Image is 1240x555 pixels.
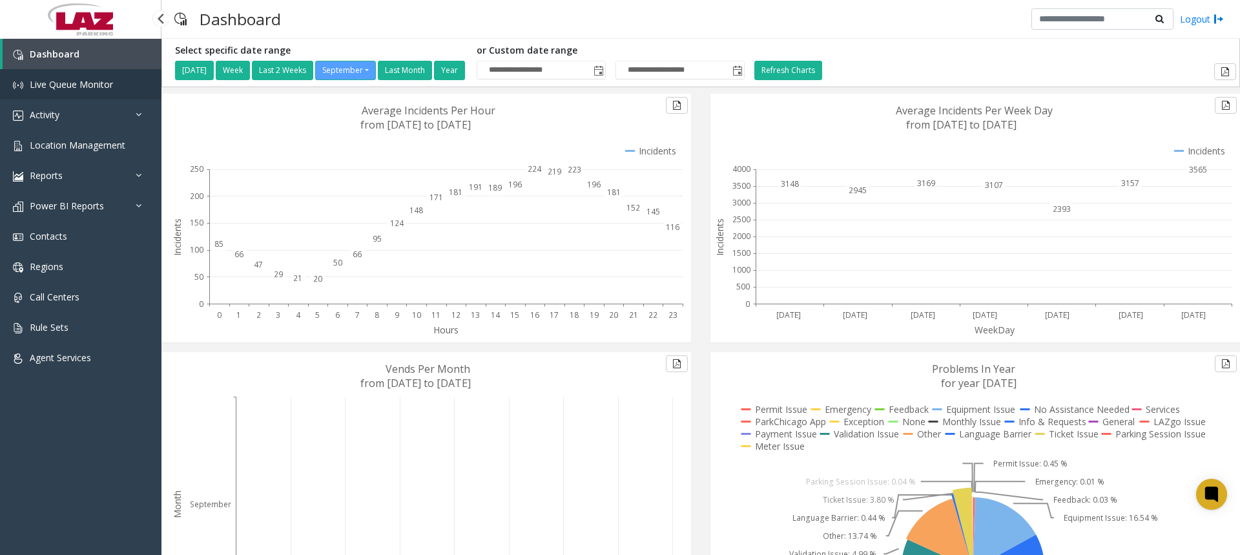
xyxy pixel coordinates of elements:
span: Location Management [30,139,125,151]
text: [DATE] [1119,309,1143,320]
text: 3500 [732,180,750,191]
text: 50 [333,257,342,268]
span: Rule Sets [30,321,68,333]
text: 116 [666,222,679,233]
text: 50 [194,271,203,282]
text: 29 [274,269,283,280]
span: Toggle popup [591,61,605,79]
span: Live Queue Monitor [30,78,113,90]
text: 66 [234,249,243,260]
text: 2000 [732,231,750,242]
text: [DATE] [911,309,935,320]
img: 'icon' [13,353,23,364]
img: pageIcon [174,3,187,35]
text: 20 [609,309,618,320]
text: Problems In Year [932,362,1015,376]
button: [DATE] [175,61,214,80]
text: 181 [607,187,621,198]
text: 2500 [732,214,750,225]
text: 6 [335,309,340,320]
text: 5 [315,309,320,320]
text: 196 [508,179,522,190]
text: Incidents [171,218,183,256]
text: 0 [217,309,222,320]
text: Feedback: 0.03 % [1053,494,1117,505]
text: 95 [373,233,382,244]
text: 3 [276,309,280,320]
img: 'icon' [13,202,23,212]
button: Last 2 Weeks [252,61,313,80]
text: 66 [353,249,362,260]
text: 124 [390,218,404,229]
text: 191 [469,182,482,193]
text: 3565 [1189,164,1207,175]
text: 250 [190,163,203,174]
text: September [190,499,231,510]
button: Export to pdf [1214,63,1236,80]
img: 'icon' [13,293,23,303]
text: 196 [587,179,601,190]
text: 148 [409,205,423,216]
span: Contacts [30,230,67,242]
text: Permit Issue: 0.45 % [993,458,1068,469]
span: Activity [30,109,59,121]
text: from [DATE] to [DATE] [360,376,471,390]
img: logout [1214,12,1224,26]
text: from [DATE] to [DATE] [360,118,471,132]
text: Equipment Issue: 16.54 % [1064,512,1158,523]
text: 13 [471,309,480,320]
text: 11 [431,309,440,320]
text: 4 [296,309,301,320]
text: Average Incidents Per Hour [362,103,495,118]
text: 8 [375,309,379,320]
text: 18 [570,309,579,320]
text: 9 [395,309,399,320]
text: 3157 [1121,178,1139,189]
img: 'icon' [13,50,23,60]
text: 47 [254,259,263,270]
text: 12 [451,309,460,320]
text: 200 [190,191,203,202]
text: Ticket Issue: 3.80 % [823,494,894,505]
text: 1000 [732,264,750,275]
button: Export to pdf [666,355,688,372]
text: 2945 [849,185,867,196]
text: 21 [629,309,638,320]
text: Other: 13.74 % [823,530,877,541]
text: Month [171,490,183,518]
h5: or Custom date range [477,45,745,56]
span: Reports [30,169,63,182]
button: Refresh Charts [754,61,822,80]
text: 21 [293,273,302,284]
text: 19 [590,309,599,320]
img: 'icon' [13,110,23,121]
text: 224 [528,163,542,174]
button: Export to pdf [1215,355,1237,372]
button: Export to pdf [1215,97,1237,114]
text: 7 [355,309,360,320]
button: September [315,61,376,80]
text: Average Incidents Per Week Day [896,103,1053,118]
text: 171 [429,192,443,203]
img: 'icon' [13,232,23,242]
text: 500 [736,281,750,292]
text: [DATE] [1181,309,1206,320]
img: 'icon' [13,141,23,151]
text: 17 [550,309,559,320]
text: 189 [488,182,502,193]
h5: Select specific date range [175,45,467,56]
img: 'icon' [13,80,23,90]
text: [DATE] [1045,309,1069,320]
text: 2393 [1053,204,1071,215]
a: Logout [1180,12,1224,26]
text: 219 [548,166,561,177]
text: Vends Per Month [386,362,470,376]
text: 14 [491,309,501,320]
text: 85 [214,238,223,249]
img: 'icon' [13,171,23,182]
text: 23 [668,309,677,320]
span: Power BI Reports [30,200,104,212]
text: 15 [510,309,519,320]
text: 3107 [985,180,1003,191]
span: Regions [30,260,63,273]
